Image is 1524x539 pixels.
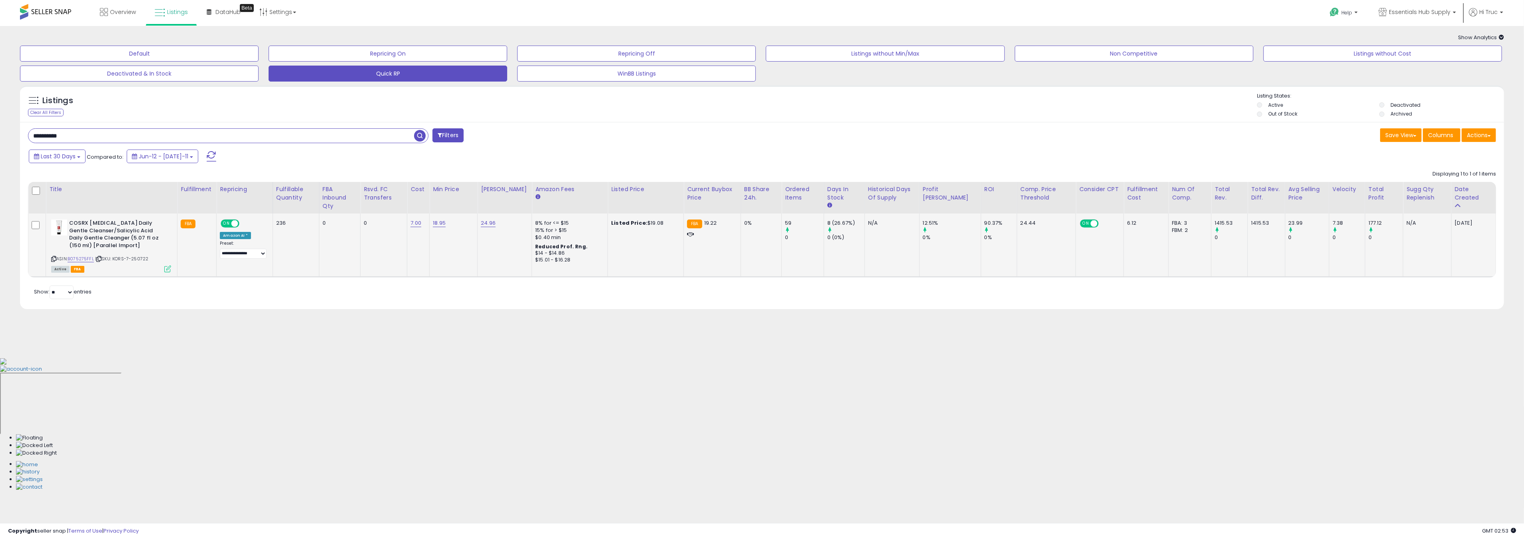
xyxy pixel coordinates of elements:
[16,442,53,449] img: Docked Left
[535,227,602,234] div: 15% for > $15
[785,220,824,227] div: 59
[323,185,357,210] div: FBA inbound Qty
[1251,220,1279,227] div: 1415.53
[139,152,188,160] span: Jun-12 - [DATE]-11
[1215,220,1247,227] div: 1415.53
[687,185,737,202] div: Current Buybox Price
[1020,185,1073,202] div: Comp. Price Threshold
[1268,102,1283,108] label: Active
[215,8,241,16] span: DataHub
[276,185,316,202] div: Fulfillable Quantity
[1020,220,1070,227] div: 24.44
[42,95,73,106] h5: Listings
[827,185,861,202] div: Days In Stock
[1369,185,1400,202] div: Total Profit
[110,8,136,16] span: Overview
[1289,185,1326,202] div: Avg Selling Price
[923,234,981,241] div: 0%
[1406,185,1448,202] div: Sugg Qty Replenish
[1369,234,1403,241] div: 0
[16,476,43,483] img: Settings
[221,220,231,227] span: ON
[49,185,174,194] div: Title
[1323,1,1366,26] a: Help
[535,257,602,264] div: $15.01 - $16.28
[220,185,269,194] div: Repricing
[433,185,474,194] div: Min Price
[1391,102,1420,108] label: Deactivated
[744,220,775,227] div: 0%
[766,46,1004,62] button: Listings without Min/Max
[535,194,540,201] small: Amazon Fees.
[1333,220,1365,227] div: 7.38
[535,243,588,250] b: Reduced Prof. Rng.
[71,266,84,273] span: FBA
[1289,220,1329,227] div: 23.99
[51,220,171,271] div: ASIN:
[432,128,464,142] button: Filters
[923,220,981,227] div: 12.51%
[1403,182,1451,214] th: Please note that this number is a calculation based on your required days of coverage and your ve...
[827,234,865,241] div: 0 (0%)
[269,66,507,82] button: Quick RP
[535,220,602,227] div: 8% for <= $15
[1391,110,1412,117] label: Archived
[410,219,421,227] a: 7.00
[1432,170,1496,178] div: Displaying 1 to 1 of 1 items
[827,220,865,227] div: 8 (26.67%)
[181,185,213,194] div: Fulfillment
[785,185,821,202] div: Ordered Items
[868,220,913,227] div: N/A
[611,185,680,194] div: Listed Price
[687,220,702,228] small: FBA
[181,220,195,228] small: FBA
[1127,185,1165,202] div: Fulfillment Cost
[29,150,86,163] button: Last 30 Days
[481,185,528,194] div: [PERSON_NAME]
[269,46,507,62] button: Repricing On
[1257,92,1504,100] p: Listing States:
[276,220,313,227] div: 236
[1329,7,1339,17] i: Get Help
[1251,185,1281,202] div: Total Rev. Diff.
[16,434,43,442] img: Floating
[1333,234,1365,241] div: 0
[1268,110,1297,117] label: Out of Stock
[16,483,42,491] img: Contact
[1172,185,1208,202] div: Num of Comp.
[220,241,266,259] div: Preset:
[167,8,188,16] span: Listings
[984,220,1017,227] div: 90.37%
[220,232,251,239] div: Amazon AI *
[744,185,778,202] div: BB Share 24h.
[433,219,446,227] a: 18.95
[827,202,832,209] small: Days In Stock.
[517,46,756,62] button: Repricing Off
[611,219,647,227] b: Listed Price:
[1081,220,1091,227] span: ON
[16,449,57,457] img: Docked Right
[923,185,978,202] div: Profit [PERSON_NAME]
[1079,185,1120,194] div: Consider CPT
[1289,234,1329,241] div: 0
[51,220,67,236] img: 21A1JlW1d0L._SL40_.jpg
[1215,234,1247,241] div: 0
[16,468,40,476] img: History
[1423,128,1460,142] button: Columns
[127,150,198,163] button: Jun-12 - [DATE]-11
[611,220,677,227] div: $19.08
[41,152,76,160] span: Last 30 Days
[1333,185,1362,194] div: Velocity
[481,219,496,227] a: 24.96
[984,185,1014,194] div: ROI
[364,220,401,227] div: 0
[1479,8,1498,16] span: Hi Truc
[868,185,916,202] div: Historical Days Of Supply
[1127,220,1162,227] div: 6.12
[1098,220,1110,227] span: OFF
[984,234,1017,241] div: 0%
[87,153,124,161] span: Compared to:
[1380,128,1422,142] button: Save View
[28,109,64,116] div: Clear All Filters
[785,234,824,241] div: 0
